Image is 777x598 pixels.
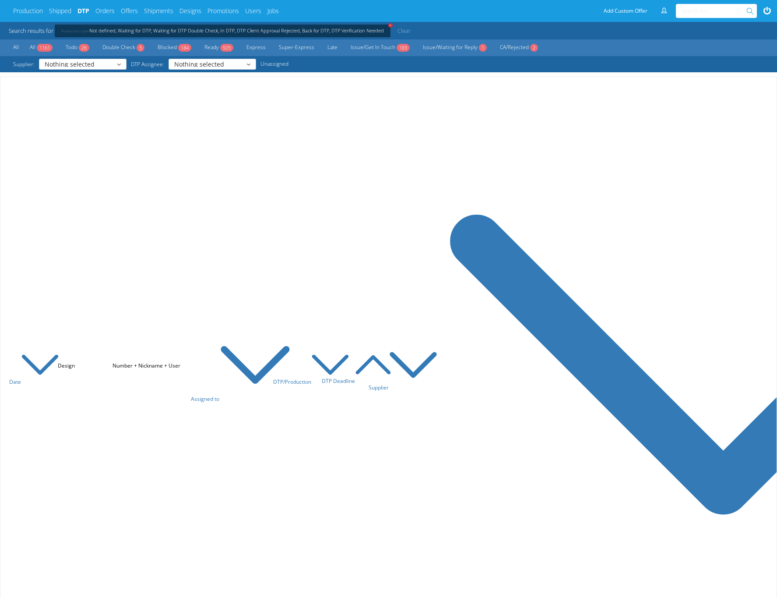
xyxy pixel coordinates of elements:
[220,44,233,52] span: 925
[25,42,57,53] a: All1161
[174,62,245,67] span: Nothing selected
[127,59,169,70] span: DTP Assignee:
[322,377,391,385] a: DTP Deadline
[346,42,414,53] a: Issue/Get In Touch183
[242,42,270,53] a: Express
[61,29,384,33] a: +Production state:Not defined, Waiting for DTP, Waiting for DTP Double Check, In DTP, DTP Client ...
[49,7,71,15] a: Shipped
[191,395,291,403] a: Assigned to
[37,44,53,52] span: 1161
[77,7,89,15] a: DTP
[9,27,53,35] span: Search results for
[479,44,487,52] span: 1
[137,44,144,52] span: 5
[9,59,39,70] span: Supplier:
[9,42,23,53] a: All
[274,42,319,53] a: Super-Express
[179,7,201,15] a: Designs
[13,7,43,15] a: Production
[245,7,261,15] a: Users
[153,42,196,53] a: Blocked184
[256,59,293,70] a: Unassigned
[39,59,127,70] button: Nothing selected
[169,59,256,70] button: Nothing selected
[395,24,413,37] a: Clear
[207,7,239,15] a: Promotions
[388,22,393,28] span: +
[95,7,115,15] a: Orders
[9,378,59,386] a: Date
[61,28,89,33] span: Production state:
[397,44,410,52] span: 183
[530,44,538,52] span: 2
[121,7,138,15] a: Offers
[496,42,542,53] a: CA/Rejected2
[267,7,279,15] a: Jobs
[79,44,89,52] span: 26
[369,384,438,391] a: Supplier
[681,4,748,18] input: Search for...
[178,44,191,52] span: 184
[599,4,652,18] a: Add Custom Offer
[200,42,238,53] a: Ready925
[98,42,149,53] a: Double Check5
[273,378,349,386] a: DTP/Production
[45,62,115,67] span: Nothing selected
[61,42,94,53] a: Todo26
[144,7,173,15] a: Shipments
[418,42,491,53] a: Issue/Waiting for Reply1
[323,42,342,53] a: Late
